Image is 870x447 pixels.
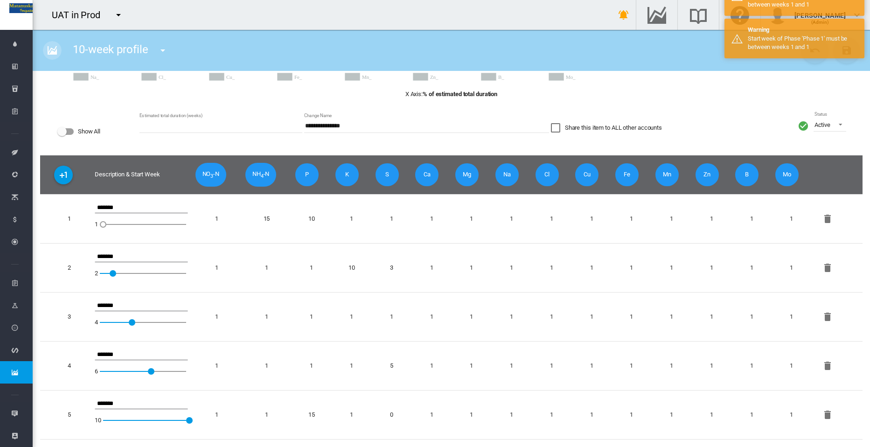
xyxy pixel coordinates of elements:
md-icon: icon-menu-down [157,45,168,56]
td: 1 [652,194,692,243]
td: 1 [532,292,572,341]
td: 1 [242,292,292,341]
td: 1 [192,341,242,390]
div: Warning Start week of Phase 'Phase 1' must be between weeks 1 and 1 [724,19,864,58]
td: 1 [372,194,412,243]
td: 1 [452,390,492,440]
g: Mn_ [345,73,406,81]
td: 1 [492,243,532,292]
td: 1 [612,292,652,341]
td: 1 [532,243,572,292]
td: 1 [192,194,242,243]
td: 1 [411,243,452,292]
td: 1 [492,292,532,341]
td: 1 [532,390,572,440]
td: 1 [192,390,242,440]
td: 1 [332,292,372,341]
span: Other Nitrogen [245,163,277,187]
span: Calcium [415,163,438,186]
span: Sodium [495,163,519,186]
td: 3 [372,243,412,292]
td: 1 [692,341,732,390]
td: 1 [692,243,732,292]
td: 1 [612,194,652,243]
button: icon-menu-down [109,6,128,24]
td: 1 [411,292,452,341]
td: 1 [372,292,412,341]
td: 1 [192,292,242,341]
md-icon: icon-chart-areaspline [47,45,58,56]
td: 1 [571,341,612,390]
td: 1 [411,341,452,390]
td: 4 [40,341,91,390]
span: Sulphur [376,163,399,186]
td: 1 [571,390,612,440]
md-icon: Search the knowledge base [687,9,710,21]
md-checkbox: Share this item to ALL other accounts [551,123,662,133]
td: 10 [332,243,372,292]
span: Magnesium [455,163,479,186]
span: Iron [615,163,639,186]
div: X Axis: [40,90,863,98]
td: 1 [652,292,692,341]
td: 1 [411,390,452,440]
span: Manganese [655,163,679,186]
sub: 3 [210,173,213,179]
td: 5 [372,341,412,390]
td: 1 [242,341,292,390]
td: 1 [411,194,452,243]
td: 15 [242,194,292,243]
td: 1 [571,194,612,243]
div: Start week of Phase 'Phase 1' must be between weeks 1 and 1 [748,35,857,51]
g: Na_ [74,73,134,81]
g: B_ [481,73,542,81]
div: Warning [748,26,857,34]
button: icon-chart-areaspline [43,41,62,60]
button: icon-menu-down [153,41,172,60]
td: 1 [692,194,732,243]
td: 1 [571,292,612,341]
td: 1 [192,243,242,292]
span: 10-week profile [73,43,148,56]
sub: 4 [261,173,264,179]
td: 3 [40,292,91,341]
td: 1 [532,194,572,243]
div: UAT in Prod [52,8,109,21]
td: 1 [332,194,372,243]
td: 1 [652,390,692,440]
td: 10 [292,194,332,243]
td: 0 [372,390,412,440]
span: Phosphorus [295,163,319,186]
td: 1 [40,194,91,243]
button: Add NEW Nutrient Uptake Phase [54,166,73,184]
td: 1 [332,390,372,440]
button: icon-bell-ring [614,6,633,24]
md-icon: icon-bell-ring [618,9,629,21]
td: 1 [492,390,532,440]
md-slider-container: 4 [95,311,188,334]
md-icon: icon-plus-one [58,169,69,181]
span: Chlorine [536,163,559,186]
td: 1 [492,341,532,390]
td: 1 [292,292,332,341]
td: 1 [292,341,332,390]
td: Description & Start Week [91,155,191,194]
md-slider-container: 10 [95,409,188,432]
td: 1 [242,390,292,440]
md-icon: Go to the Data Hub [646,9,668,21]
td: 1 [242,243,292,292]
td: 1 [452,292,492,341]
td: 1 [692,390,732,440]
td: 15 [292,390,332,440]
td: 1 [332,341,372,390]
md-icon: icon-menu-down [113,9,124,21]
td: 1 [492,194,532,243]
td: 1 [452,341,492,390]
md-slider-container: 6 [95,360,188,383]
span: Copper [575,163,599,186]
td: 1 [452,194,492,243]
td: 1 [612,390,652,440]
td: 1 [652,243,692,292]
span: Nitrate as Nitrogen [195,163,227,187]
td: 1 [652,341,692,390]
